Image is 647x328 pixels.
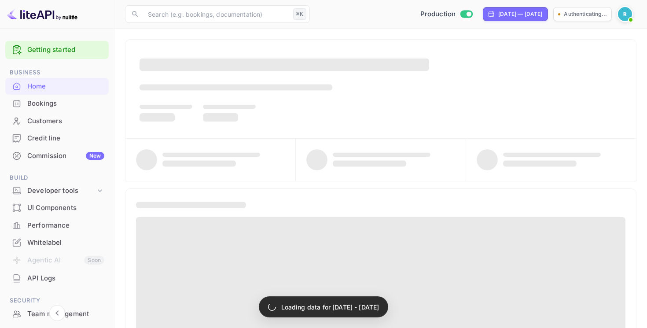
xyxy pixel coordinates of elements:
a: CommissionNew [5,147,109,164]
div: Performance [27,221,104,231]
div: Credit line [5,130,109,147]
div: Customers [5,113,109,130]
a: Team management [5,306,109,322]
div: Credit line [27,133,104,144]
div: Developer tools [27,186,96,196]
a: Credit line [5,130,109,146]
a: API Logs [5,270,109,286]
div: Whitelabel [27,238,104,248]
a: Home [5,78,109,94]
input: Search (e.g. bookings, documentation) [143,5,290,23]
img: LiteAPI logo [7,7,77,21]
div: Performance [5,217,109,234]
div: Home [5,78,109,95]
div: ⌘K [293,8,306,20]
img: Revolut [618,7,632,21]
span: Build [5,173,109,183]
a: Bookings [5,95,109,111]
div: [DATE] — [DATE] [498,10,542,18]
p: Loading data for [DATE] - [DATE] [281,302,379,312]
div: CommissionNew [5,147,109,165]
p: Authenticating... [564,10,607,18]
a: Whitelabel [5,234,109,251]
div: API Logs [5,270,109,287]
div: UI Components [27,203,104,213]
div: Team management [27,309,104,319]
a: Customers [5,113,109,129]
div: API Logs [27,273,104,284]
div: Bookings [27,99,104,109]
div: Whitelabel [5,234,109,251]
div: Commission [27,151,104,161]
div: Customers [27,116,104,126]
a: Getting started [27,45,104,55]
div: Bookings [5,95,109,112]
div: New [86,152,104,160]
span: Security [5,296,109,306]
div: Developer tools [5,183,109,199]
a: Performance [5,217,109,233]
button: Collapse navigation [49,305,65,321]
div: Switch to Sandbox mode [417,9,476,19]
a: UI Components [5,199,109,216]
div: Home [27,81,104,92]
span: Business [5,68,109,77]
span: Production [420,9,456,19]
div: Getting started [5,41,109,59]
